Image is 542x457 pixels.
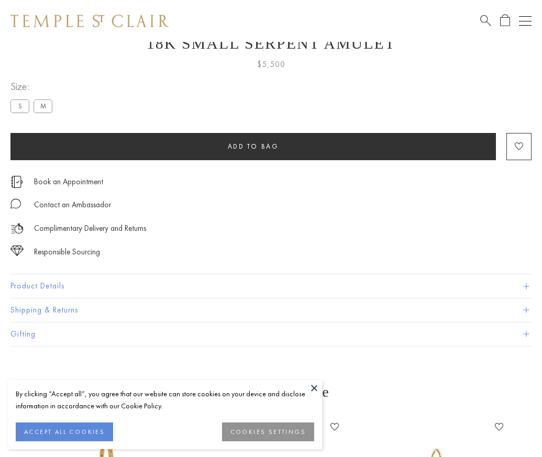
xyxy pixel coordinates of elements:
[480,14,491,27] a: Search
[34,198,111,211] div: Contact an Ambassador
[34,222,146,235] p: Complimentary Delivery and Returns
[34,246,100,259] div: Responsible Sourcing
[10,246,24,256] img: icon_sourcing.svg
[10,322,532,346] button: Gifting
[500,14,510,27] a: Open Shopping Bag
[34,99,52,113] label: M
[10,198,21,209] img: MessageIcon-01_2.svg
[16,388,314,412] div: By clicking “Accept all”, you agree that our website can store cookies on your device and disclos...
[222,422,314,441] button: COOKIES SETTINGS
[16,422,113,441] button: ACCEPT ALL COOKIES
[10,222,24,235] img: icon_delivery.svg
[10,133,496,160] button: Add to bag
[10,274,532,298] button: Product Details
[257,58,285,71] span: $5,500
[10,298,532,322] button: Shipping & Returns
[10,99,29,113] label: S
[519,15,532,27] button: Open navigation
[10,15,169,27] img: Temple St. Clair
[10,35,532,52] h1: 18K Small Serpent Amulet
[10,78,57,95] span: Size:
[228,142,279,151] span: Add to bag
[34,176,103,187] a: Book an Appointment
[10,176,23,188] img: icon_appointment.svg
